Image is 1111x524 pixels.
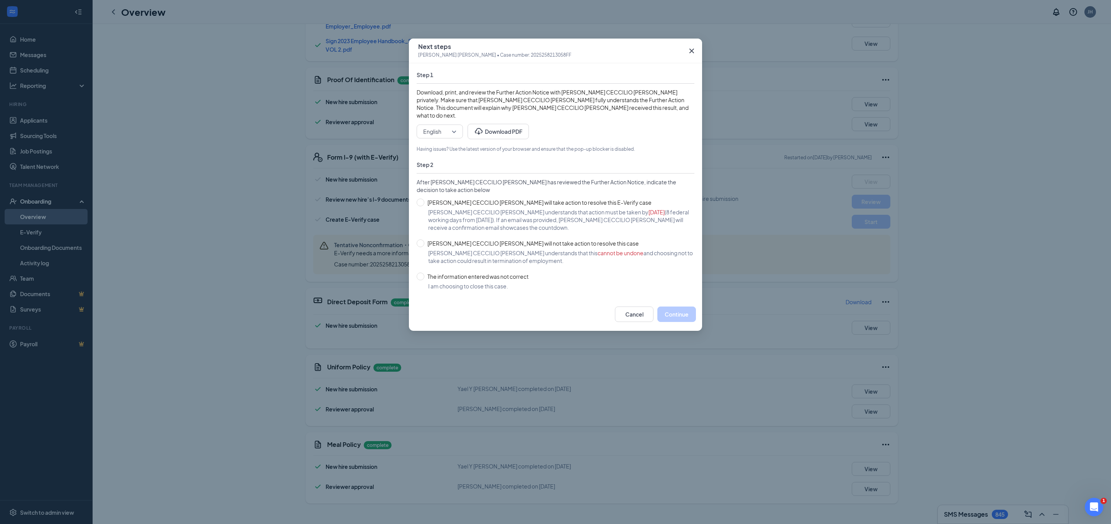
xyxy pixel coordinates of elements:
span: English [423,126,441,137]
button: Continue [657,307,696,322]
span: The information entered was not correct [424,272,532,281]
button: DownloadDownload PDF [468,124,529,139]
span: [PERSON_NAME] CECCILIO [PERSON_NAME] understands that action must be taken by [428,209,648,216]
span: Step 1 [417,71,694,79]
button: Close [681,39,702,63]
span: After [PERSON_NAME] CECCILIO [PERSON_NAME] has reviewed the Further Action Notice, indicate the d... [417,178,694,194]
span: cannot be undone [598,249,643,256]
button: Cancel [615,307,653,322]
span: (8 federal working days from [DATE]). If an email was provided, [PERSON_NAME] CECCILIO [PERSON_NA... [428,209,689,231]
svg: Cross [687,46,696,56]
span: I am choosing to close this case. [428,283,508,290]
span: [DATE] [648,209,665,216]
iframe: Intercom live chat [1085,498,1103,516]
span: [PERSON_NAME] [PERSON_NAME] • Case number: 2025258213058FF [418,51,571,59]
span: [PERSON_NAME] CECCILIO [PERSON_NAME] will take action to resolve this E-Verify case [424,198,655,207]
span: Step 2 [417,161,694,168]
span: 1 [1101,498,1107,504]
span: [PERSON_NAME] CECCILIO [PERSON_NAME] will not take action to resolve this case [424,239,642,248]
span: [PERSON_NAME] CECCILIO [PERSON_NAME] understands that this [428,249,598,256]
span: Download, print, and review the Further Action Notice with [PERSON_NAME] CECCILIO [PERSON_NAME] p... [417,88,694,119]
span: Having issues? Use the latest version of your browser and ensure that the pop-up blocker is disab... [417,145,694,153]
span: Next steps [418,43,571,51]
svg: Download [474,127,483,136]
